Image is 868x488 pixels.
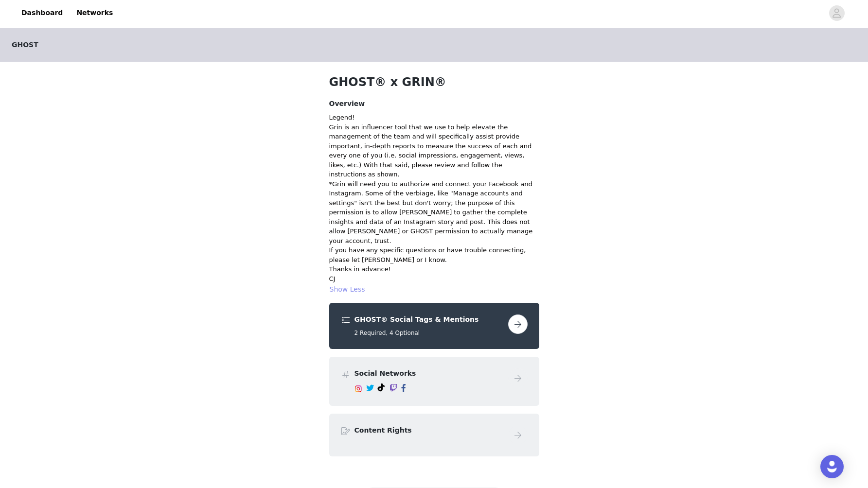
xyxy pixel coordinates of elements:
[329,113,539,122] p: Legend!
[329,274,539,284] p: CJ
[329,73,539,91] h1: GHOST® x GRIN®
[329,122,539,179] p: Grin is an influencer tool that we use to help elevate the management of the team and will specif...
[820,455,844,478] div: Open Intercom Messenger
[16,2,69,24] a: Dashboard
[329,179,539,246] p: *Grin will need you to authorize and connect your Facebook and Instagram. Some of the verbiage, l...
[329,414,539,456] div: Content Rights
[329,99,539,109] h4: Overview
[354,385,362,393] img: Instagram Icon
[329,264,539,274] p: Thanks in advance!
[329,283,366,295] button: Show Less
[354,368,504,379] h4: Social Networks
[329,357,539,406] div: Social Networks
[832,5,841,21] div: avatar
[354,314,504,325] h4: GHOST® Social Tags & Mentions
[329,245,539,264] p: If you have any specific questions or have trouble connecting, please let [PERSON_NAME] or I know.
[12,40,38,50] span: GHOST
[354,329,504,337] h5: 2 Required, 4 Optional
[354,425,504,436] h4: Content Rights
[329,303,539,349] div: GHOST® Social Tags & Mentions
[71,2,119,24] a: Networks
